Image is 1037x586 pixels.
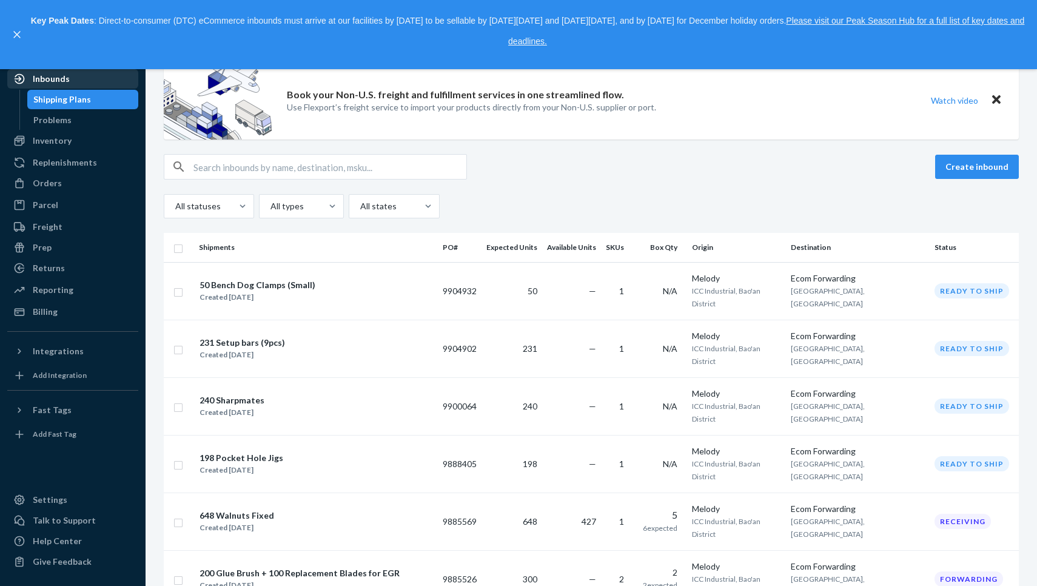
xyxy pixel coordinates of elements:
[791,402,865,423] span: [GEOGRAPHIC_DATA], [GEOGRAPHIC_DATA]
[663,343,677,354] span: N/A
[200,394,264,406] div: 240 Sharpmates
[619,574,624,584] span: 2
[791,503,925,515] div: Ecom Forwarding
[7,490,138,510] a: Settings
[27,110,139,130] a: Problems
[438,377,482,435] td: 9900064
[692,459,760,481] span: ICC Industrial, Bao'an District
[33,177,62,189] div: Orders
[194,233,438,262] th: Shipments
[438,435,482,493] td: 9888405
[523,516,537,527] span: 648
[11,29,23,41] button: close,
[200,349,285,361] div: Created [DATE]
[791,561,925,573] div: Ecom Forwarding
[935,514,991,529] div: Receiving
[33,157,97,169] div: Replenishments
[200,291,315,303] div: Created [DATE]
[523,343,537,354] span: 231
[935,341,1009,356] div: Ready to ship
[935,155,1019,179] button: Create inbound
[33,370,87,380] div: Add Integration
[663,286,677,296] span: N/A
[33,284,73,296] div: Reporting
[692,330,781,342] div: Melody
[639,567,677,579] div: 2
[7,238,138,257] a: Prep
[33,114,72,126] div: Problems
[589,286,596,296] span: —
[33,221,62,233] div: Freight
[634,233,687,262] th: Box Qty
[663,459,677,469] span: N/A
[619,286,624,296] span: 1
[639,508,677,522] div: 5
[528,286,537,296] span: 50
[589,343,596,354] span: —
[930,233,1019,262] th: Status
[791,459,865,481] span: [GEOGRAPHIC_DATA], [GEOGRAPHIC_DATA]
[33,199,58,211] div: Parcel
[791,272,925,285] div: Ecom Forwarding
[200,406,264,419] div: Created [DATE]
[935,456,1009,471] div: Ready to ship
[174,200,175,212] input: All statuses
[601,233,634,262] th: SKUs
[523,574,537,584] span: 300
[33,135,72,147] div: Inventory
[663,401,677,411] span: N/A
[988,92,1004,109] button: Close
[523,459,537,469] span: 198
[287,88,624,102] p: Book your Non-U.S. freight and fulfillment services in one streamlined flow.
[692,561,781,573] div: Melody
[692,388,781,400] div: Melody
[692,344,760,366] span: ICC Industrial, Bao'an District
[200,452,283,464] div: 198 Pocket Hole Jigs
[438,233,482,262] th: PO#
[589,574,596,584] span: —
[359,200,360,212] input: All states
[7,258,138,278] a: Returns
[7,69,138,89] a: Inbounds
[643,524,677,533] span: 6 expected
[33,429,76,439] div: Add Fast Tag
[33,556,92,568] div: Give Feedback
[692,286,760,308] span: ICC Industrial, Bao'an District
[29,11,1026,52] p: : Direct-to-consumer (DTC) eCommerce inbounds must arrive at our facilities by [DATE] to be sella...
[7,342,138,361] button: Integrations
[287,101,656,113] p: Use Flexport’s freight service to import your products directly from your Non-U.S. supplier or port.
[791,388,925,400] div: Ecom Forwarding
[33,404,72,416] div: Fast Tags
[791,330,925,342] div: Ecom Forwarding
[687,233,786,262] th: Origin
[791,286,865,308] span: [GEOGRAPHIC_DATA], [GEOGRAPHIC_DATA]
[7,131,138,150] a: Inventory
[7,153,138,172] a: Replenishments
[200,464,283,476] div: Created [DATE]
[438,493,482,550] td: 9885569
[33,241,52,254] div: Prep
[7,552,138,571] button: Give Feedback
[33,514,96,527] div: Talk to Support
[692,503,781,515] div: Melody
[438,320,482,377] td: 9904902
[935,399,1009,414] div: Ready to ship
[33,535,82,547] div: Help Center
[200,522,274,534] div: Created [DATE]
[508,16,1024,46] a: Please visit our Peak Season Hub for a full list of key dates and deadlines.
[33,306,58,318] div: Billing
[7,280,138,300] a: Reporting
[200,510,274,522] div: 648 Walnuts Fixed
[200,567,400,579] div: 200 Glue Brush + 100 Replacement Blades for EGR
[31,16,94,25] strong: Key Peak Dates
[619,459,624,469] span: 1
[791,445,925,457] div: Ecom Forwarding
[923,92,986,109] button: Watch video
[7,425,138,444] a: Add Fast Tag
[200,279,315,291] div: 50 Bench Dog Clamps (Small)
[7,217,138,237] a: Freight
[438,262,482,320] td: 9904932
[7,195,138,215] a: Parcel
[619,401,624,411] span: 1
[27,90,139,109] a: Shipping Plans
